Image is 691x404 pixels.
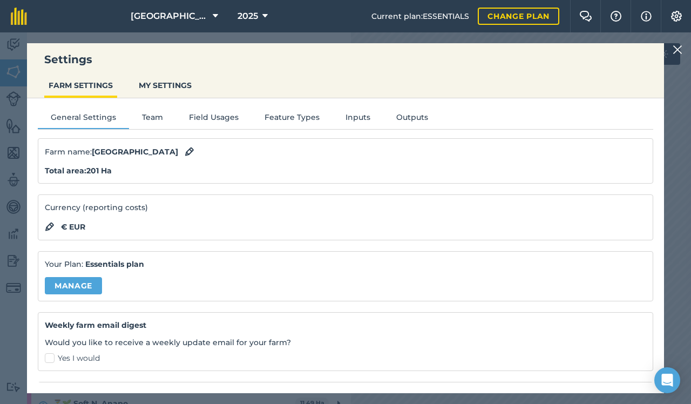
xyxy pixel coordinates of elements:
[45,166,112,176] strong: Total area : 201 Ha
[44,75,117,96] button: FARM SETTINGS
[45,277,102,294] a: Manage
[134,75,196,96] button: MY SETTINGS
[579,11,592,22] img: Two speech bubbles overlapping with the left bubble in the forefront
[45,258,646,270] p: Your Plan:
[45,146,178,158] span: Farm name :
[238,10,258,23] span: 2025
[670,11,683,22] img: A cog icon
[27,52,664,67] h3: Settings
[11,8,27,25] img: fieldmargin Logo
[371,10,469,22] span: Current plan : ESSENTIALS
[252,111,333,127] button: Feature Types
[61,221,85,233] strong: € EUR
[131,10,208,23] span: [GEOGRAPHIC_DATA]
[45,319,646,331] h4: Weekly farm email digest
[383,111,441,127] button: Outputs
[85,259,144,269] strong: Essentials plan
[654,367,680,393] div: Open Intercom Messenger
[129,111,176,127] button: Team
[185,145,194,158] img: svg+xml;base64,PHN2ZyB4bWxucz0iaHR0cDovL3d3dy53My5vcmcvMjAwMC9zdmciIHdpZHRoPSIxOCIgaGVpZ2h0PSIyNC...
[609,11,622,22] img: A question mark icon
[45,336,646,348] p: Would you like to receive a weekly update email for your farm?
[45,201,646,213] p: Currency (reporting costs)
[673,43,682,56] img: svg+xml;base64,PHN2ZyB4bWxucz0iaHR0cDovL3d3dy53My5vcmcvMjAwMC9zdmciIHdpZHRoPSIyMiIgaGVpZ2h0PSIzMC...
[641,10,652,23] img: svg+xml;base64,PHN2ZyB4bWxucz0iaHR0cDovL3d3dy53My5vcmcvMjAwMC9zdmciIHdpZHRoPSIxNyIgaGVpZ2h0PSIxNy...
[478,8,559,25] a: Change plan
[92,147,178,157] strong: [GEOGRAPHIC_DATA]
[45,220,55,233] img: svg+xml;base64,PHN2ZyB4bWxucz0iaHR0cDovL3d3dy53My5vcmcvMjAwMC9zdmciIHdpZHRoPSIxOCIgaGVpZ2h0PSIyNC...
[333,111,383,127] button: Inputs
[45,353,646,364] label: Yes I would
[176,111,252,127] button: Field Usages
[38,111,129,127] button: General Settings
